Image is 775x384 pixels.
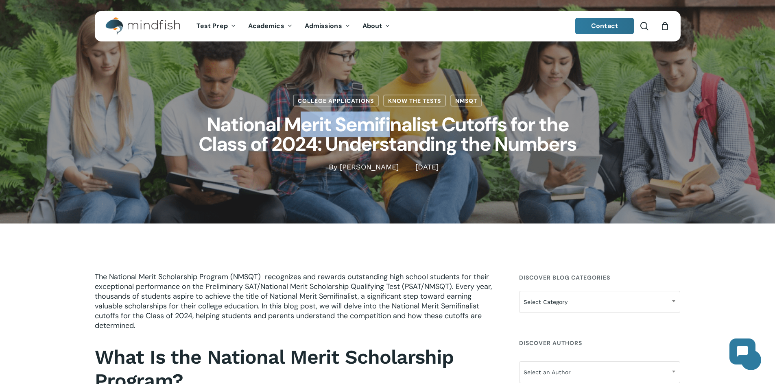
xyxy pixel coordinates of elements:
header: Main Menu [95,11,681,41]
span: Contact [591,22,618,30]
span: Select an Author [519,361,680,383]
a: Know the Tests [383,95,446,107]
a: Contact [575,18,634,34]
a: Admissions [299,23,356,30]
span: Admissions [305,22,342,30]
h4: Discover Blog Categories [519,270,680,285]
span: About [362,22,382,30]
span: Select Category [520,293,680,310]
a: NMSQT [450,95,482,107]
span: Test Prep [196,22,228,30]
span: The National Merit Scholarship Program (NMSQT) recognizes and rewards outstanding high school stu... [95,272,492,330]
h1: National Merit Semifinalist Cutoffs for the Class of 2024: Understanding the Numbers [184,107,591,162]
nav: Main Menu [190,11,396,41]
iframe: Chatbot [721,330,764,373]
span: Select Category [519,291,680,313]
a: [PERSON_NAME] [340,163,399,171]
a: Test Prep [190,23,242,30]
span: Academics [248,22,284,30]
a: Cart [661,22,670,30]
span: By [329,164,337,170]
span: Select an Author [520,364,680,381]
a: College Applications [293,95,379,107]
a: Academics [242,23,299,30]
a: About [356,23,397,30]
span: [DATE] [407,164,447,170]
h4: Discover Authors [519,336,680,350]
